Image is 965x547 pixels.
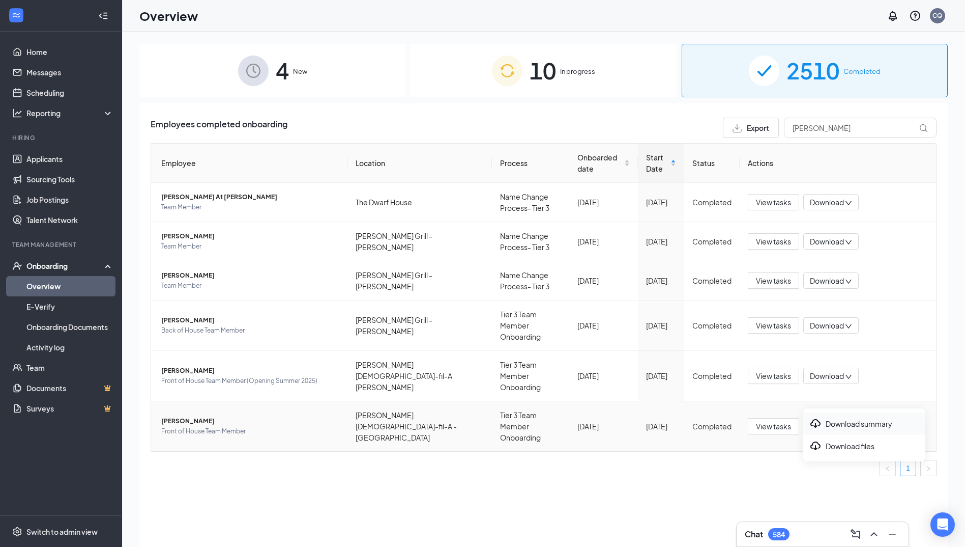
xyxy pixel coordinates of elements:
li: Previous Page [880,460,896,476]
a: Team [26,358,113,378]
div: Reporting [26,108,114,118]
td: [PERSON_NAME] Grill - [PERSON_NAME] [347,261,492,300]
a: Talent Network [26,210,113,230]
svg: UserCheck [12,261,22,271]
svg: Download [809,418,822,430]
span: Start Date [646,152,668,174]
div: [DATE] [646,320,676,331]
span: View tasks [756,236,791,247]
a: Applicants [26,149,113,169]
div: Team Management [12,240,111,249]
a: 1 [900,460,916,476]
svg: ChevronUp [868,528,880,540]
div: Completed [692,197,732,208]
td: The Dwarf House [347,183,492,222]
button: left [880,460,896,476]
div: [DATE] [577,370,630,381]
th: Onboarded date [569,144,638,183]
svg: ComposeMessage [850,528,862,540]
td: Tier 3 Team Member Onboarding [492,300,569,351]
td: Name Change Process- Tier 3 [492,261,569,300]
span: Download [810,371,844,381]
div: [DATE] [577,421,630,432]
button: View tasks [748,368,799,384]
button: Export [723,118,779,138]
td: Tier 3 Team Member Onboarding [492,351,569,401]
span: right [925,466,931,472]
div: [DATE] [577,197,630,208]
span: Team Member [161,202,339,212]
span: [PERSON_NAME] [161,270,339,281]
td: Name Change Process- Tier 3 [492,183,569,222]
th: Actions [740,144,936,183]
button: ComposeMessage [847,526,864,542]
span: Onboarded date [577,152,622,174]
svg: Download [809,440,822,452]
button: View tasks [748,233,799,250]
div: [DATE] [646,197,676,208]
a: Sourcing Tools [26,169,113,189]
span: [PERSON_NAME] At [PERSON_NAME] [161,192,339,202]
span: [PERSON_NAME] [161,416,339,426]
span: Front of House Team Member [161,426,339,436]
span: [PERSON_NAME] [161,315,339,325]
div: Onboarding [26,261,105,271]
div: Completed [692,421,732,432]
span: left [885,466,891,472]
div: Open Intercom Messenger [930,512,955,537]
span: Employees completed onboarding [151,118,287,138]
a: Messages [26,62,113,83]
div: [DATE] [646,275,676,286]
span: Completed [843,66,881,76]
div: 584 [773,530,785,539]
span: Back of House Team Member [161,325,339,336]
div: [DATE] [646,370,676,381]
span: View tasks [756,197,791,208]
a: SurveysCrown [26,398,113,419]
a: Scheduling [26,83,113,103]
span: Download [810,320,844,331]
span: [PERSON_NAME] [161,231,339,241]
span: down [845,278,852,285]
td: [PERSON_NAME] Grill - [PERSON_NAME] [347,222,492,261]
div: CQ [932,11,943,20]
h1: Overview [139,7,198,24]
span: Download [810,236,844,247]
button: View tasks [748,194,799,210]
td: [PERSON_NAME] Grill - [PERSON_NAME] [347,300,492,351]
svg: QuestionInfo [909,10,921,22]
a: Home [26,42,113,62]
a: Overview [26,276,113,296]
div: Download files [809,440,919,452]
li: Next Page [920,460,937,476]
span: Download [810,276,844,286]
h3: Chat [745,529,763,540]
a: Activity log [26,337,113,358]
th: Process [492,144,569,183]
svg: Collapse [98,11,108,21]
a: Job Postings [26,189,113,210]
svg: Analysis [12,108,22,118]
div: Completed [692,275,732,286]
span: Download [810,197,844,208]
th: Status [684,144,740,183]
span: down [845,323,852,330]
div: Hiring [12,133,111,142]
td: [PERSON_NAME] [DEMOGRAPHIC_DATA]-fil-A - [GEOGRAPHIC_DATA] [347,401,492,451]
button: View tasks [748,418,799,434]
svg: Minimize [886,528,898,540]
span: Team Member [161,281,339,291]
button: Minimize [884,526,900,542]
div: [DATE] [577,236,630,247]
span: [PERSON_NAME] [161,366,339,376]
button: View tasks [748,317,799,334]
button: ChevronUp [866,526,882,542]
a: DocumentsCrown [26,378,113,398]
span: View tasks [756,320,791,331]
svg: WorkstreamLogo [11,10,21,20]
span: Export [747,124,769,131]
span: down [845,239,852,246]
div: Switch to admin view [26,527,98,537]
td: [PERSON_NAME] [DEMOGRAPHIC_DATA]-fil-A [PERSON_NAME] [347,351,492,401]
div: [DATE] [577,320,630,331]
